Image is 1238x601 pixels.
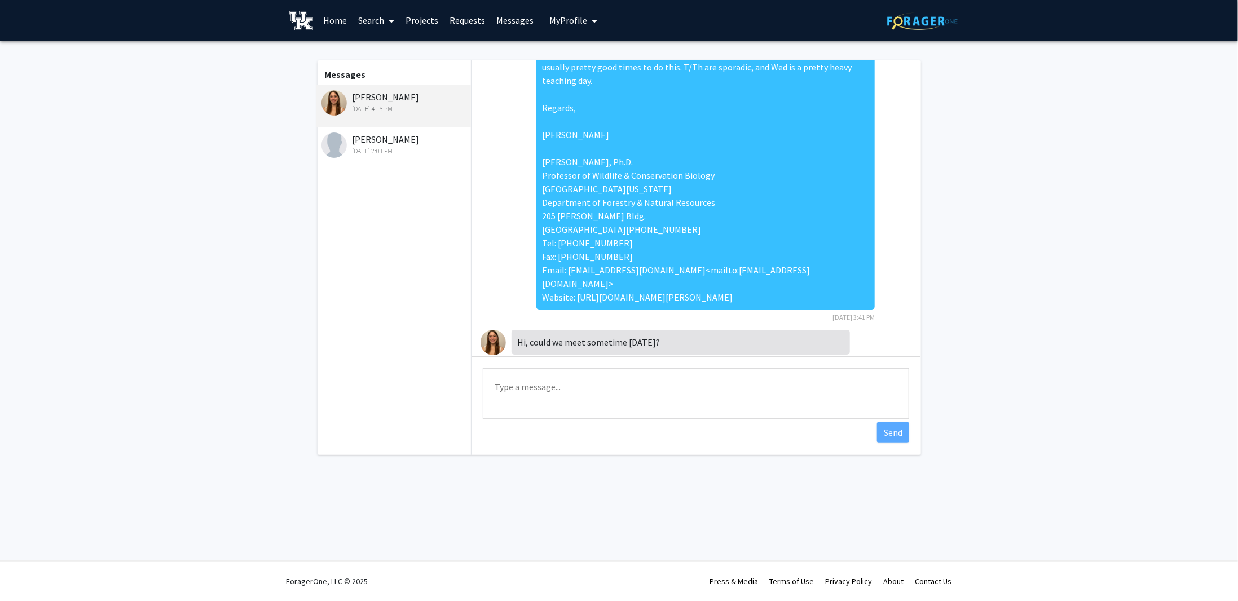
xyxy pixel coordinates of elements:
[826,576,873,586] a: Privacy Policy
[491,1,539,40] a: Messages
[321,104,469,114] div: [DATE] 4:15 PM
[289,11,314,30] img: University of Kentucky Logo
[318,1,353,40] a: Home
[321,132,347,158] img: Jessica Mattingly
[287,562,368,601] div: ForagerOne, LLC © 2025
[483,368,909,419] textarea: Message
[887,12,958,30] img: ForagerOne Logo
[321,132,469,156] div: [PERSON_NAME]
[321,146,469,156] div: [DATE] 2:01 PM
[481,330,506,355] img: Kylah Davis
[549,15,587,26] span: My Profile
[8,550,48,593] iframe: Chat
[770,576,814,586] a: Terms of Use
[536,1,875,310] div: Hi [PERSON_NAME], I received your inquiry of interest on the Forager One site. It would probably ...
[444,1,491,40] a: Requests
[353,1,400,40] a: Search
[321,90,469,114] div: [PERSON_NAME]
[884,576,904,586] a: About
[710,576,759,586] a: Press & Media
[877,422,909,443] button: Send
[512,330,850,355] div: Hi, could we meet sometime [DATE]?
[400,1,444,40] a: Projects
[832,313,875,321] span: [DATE] 3:41 PM
[915,576,952,586] a: Contact Us
[321,90,347,116] img: Kylah Davis
[325,69,366,80] b: Messages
